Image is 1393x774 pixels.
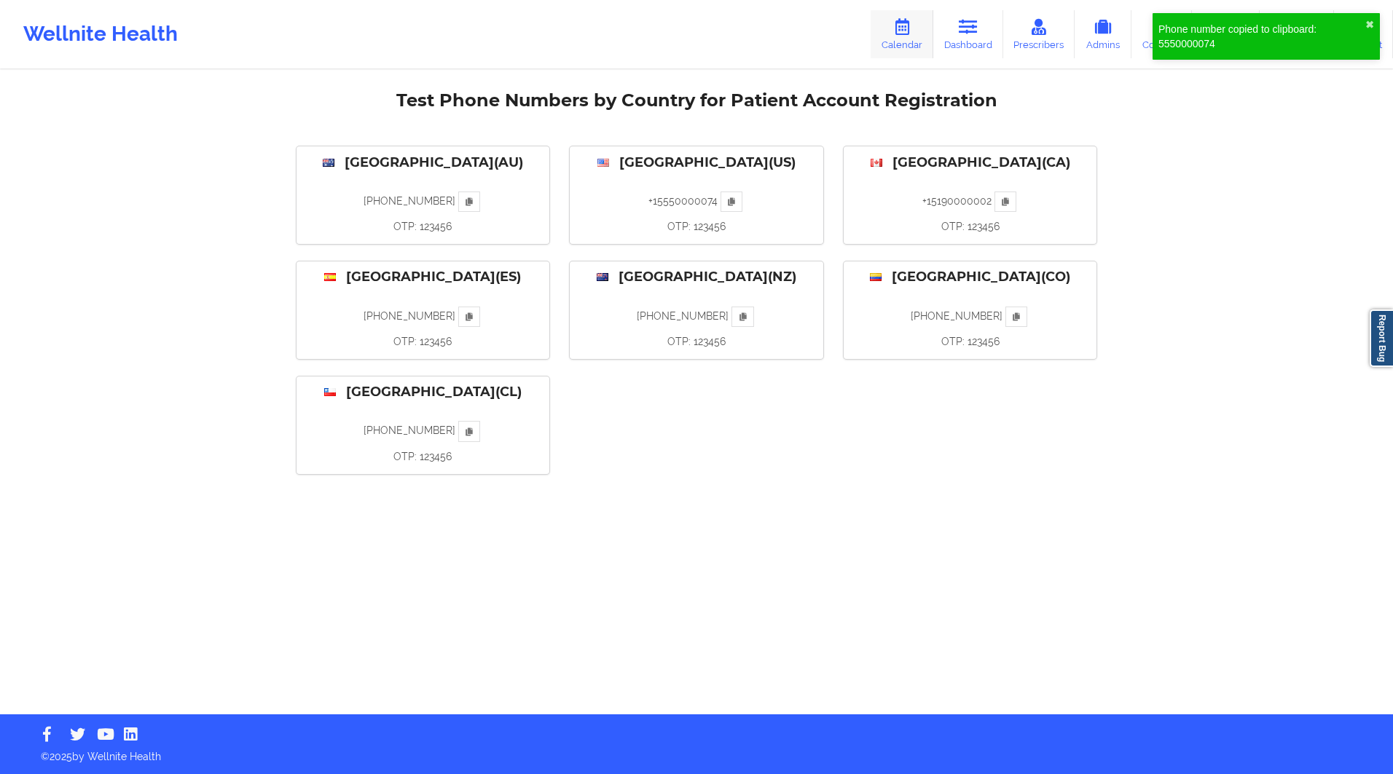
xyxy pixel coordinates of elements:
[854,191,1087,234] div: +15190000002
[580,154,813,171] div: [GEOGRAPHIC_DATA] ( US )
[854,307,1087,349] div: [PHONE_NUMBER]
[458,421,480,441] button: Copy number without country code
[580,191,813,234] div: +15550000074
[297,90,1097,112] h2: Test Phone Numbers by Country for Patient Account Registration
[933,10,1003,58] a: Dashboard
[307,384,540,400] div: [GEOGRAPHIC_DATA] ( CL )
[307,307,540,349] div: [PHONE_NUMBER]
[854,154,1087,171] div: [GEOGRAPHIC_DATA] ( CA )
[854,269,1087,285] div: [GEOGRAPHIC_DATA] ( CO )
[721,191,742,212] button: Copy number without country code
[458,307,480,327] button: Copy number without country code
[1158,22,1365,51] div: Phone number copied to clipboard: 5550000074
[1003,10,1075,58] a: Prescribers
[731,307,753,327] button: Copy number without country code
[307,191,540,234] div: [PHONE_NUMBER]
[1075,10,1131,58] a: Admins
[580,307,813,349] div: [PHONE_NUMBER]
[307,334,540,349] p: OTP: 123456
[580,334,813,349] p: OTP: 123456
[1365,19,1374,31] button: close
[854,334,1087,349] p: OTP: 123456
[458,191,480,212] button: Copy number without country code
[994,191,1016,212] button: Copy number without country code
[580,269,813,285] div: [GEOGRAPHIC_DATA] ( NZ )
[307,269,540,285] div: [GEOGRAPHIC_DATA] ( ES )
[1005,307,1027,327] button: Copy number without country code
[307,219,540,234] p: OTP: 123456
[307,421,540,463] div: [PHONE_NUMBER]
[31,739,1362,764] p: © 2025 by Wellnite Health
[1131,10,1192,58] a: Coaches
[580,219,813,234] p: OTP: 123456
[854,219,1087,234] p: OTP: 123456
[307,154,540,171] div: [GEOGRAPHIC_DATA] ( AU )
[871,10,933,58] a: Calendar
[307,449,540,464] p: OTP: 123456
[1370,309,1393,367] a: Report Bug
